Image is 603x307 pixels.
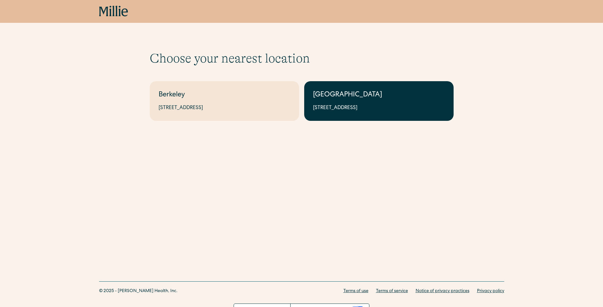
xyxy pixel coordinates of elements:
a: Terms of use [343,288,368,295]
a: home [99,6,128,17]
div: [STREET_ADDRESS] [159,104,290,112]
a: [GEOGRAPHIC_DATA][STREET_ADDRESS] [304,81,454,121]
a: Notice of privacy practices [416,288,469,295]
a: Privacy policy [477,288,504,295]
a: Berkeley[STREET_ADDRESS] [150,81,299,121]
a: Terms of service [376,288,408,295]
div: Berkeley [159,90,290,101]
div: [GEOGRAPHIC_DATA] [313,90,445,101]
h1: Choose your nearest location [150,51,454,66]
div: [STREET_ADDRESS] [313,104,445,112]
div: © 2025 - [PERSON_NAME] Health, Inc. [99,288,178,295]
